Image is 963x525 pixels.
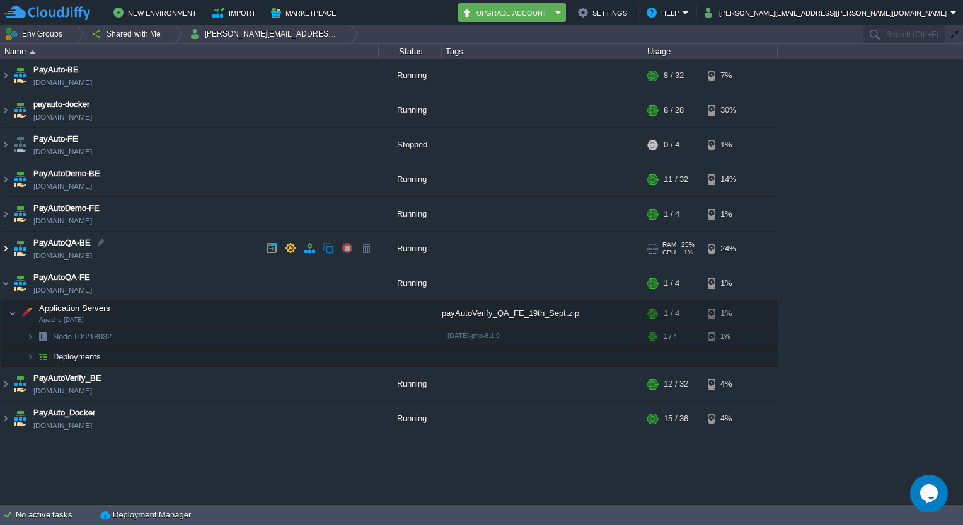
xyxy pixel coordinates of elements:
[33,407,95,419] a: PayAuto_Docker
[100,509,191,521] button: Deployment Manager
[708,197,749,231] div: 1%
[11,266,29,300] img: AMDAwAAAACH5BAEAAAAALAAAAAABAAEAAAICRAEAOw==
[1,162,11,196] img: AMDAwAAAACH5BAEAAAAALAAAAAABAAEAAAICRAEAOw==
[52,351,103,362] a: Deployments
[33,271,90,284] a: PayAutoQA-FE
[53,332,85,341] span: Node ID:
[17,301,35,326] img: AMDAwAAAACH5BAEAAAAALAAAAAABAAEAAAICRAEAOw==
[708,402,749,436] div: 4%
[33,64,79,76] a: PayAuto-BE
[33,167,100,180] a: PayAutoDemo-BE
[33,180,92,193] a: [DOMAIN_NAME]
[664,93,684,127] div: 8 / 28
[1,44,378,59] div: Name
[379,197,442,231] div: Running
[33,215,92,227] a: [DOMAIN_NAME]
[708,367,749,401] div: 4%
[33,237,91,249] a: PayAutoQA-BE
[39,316,84,324] span: Apache [DATE]
[38,303,112,313] a: Application ServersApache [DATE]
[33,133,78,145] a: PayAuto-FE
[379,162,442,196] div: Running
[4,5,90,21] img: CloudJiffy
[16,505,95,525] div: No active tasks
[113,5,200,20] button: New Environment
[664,402,688,436] div: 15 / 36
[4,25,67,43] button: Env Groups
[190,25,341,43] button: [PERSON_NAME][EMAIL_ADDRESS][PERSON_NAME][DOMAIN_NAME]
[379,232,442,266] div: Running
[379,402,442,436] div: Running
[662,249,676,256] span: CPU
[462,5,551,20] button: Upgrade Account
[9,301,16,326] img: AMDAwAAAACH5BAEAAAAALAAAAAABAAEAAAICRAEAOw==
[11,59,29,93] img: AMDAwAAAACH5BAEAAAAALAAAAAABAAEAAAICRAEAOw==
[442,44,643,59] div: Tags
[664,266,679,300] div: 1 / 4
[664,367,688,401] div: 12 / 32
[33,249,92,262] a: [DOMAIN_NAME]
[664,197,679,231] div: 1 / 4
[11,128,29,162] img: AMDAwAAAACH5BAEAAAAALAAAAAABAAEAAAICRAEAOw==
[708,93,749,127] div: 30%
[379,367,442,401] div: Running
[38,303,112,313] span: Application Servers
[30,50,35,54] img: AMDAwAAAACH5BAEAAAAALAAAAAABAAEAAAICRAEAOw==
[33,385,92,397] span: [DOMAIN_NAME]
[11,197,29,231] img: AMDAwAAAACH5BAEAAAAALAAAAAABAAEAAAICRAEAOw==
[708,232,749,266] div: 24%
[664,162,688,196] div: 11 / 32
[708,128,749,162] div: 1%
[1,59,11,93] img: AMDAwAAAACH5BAEAAAAALAAAAAABAAEAAAICRAEAOw==
[662,241,676,249] span: RAM
[1,402,11,436] img: AMDAwAAAACH5BAEAAAAALAAAAAABAAEAAAICRAEAOw==
[708,59,749,93] div: 7%
[379,266,442,300] div: Running
[1,367,11,401] img: AMDAwAAAACH5BAEAAAAALAAAAAABAAEAAAICRAEAOw==
[33,202,100,215] a: PayAutoDemo-FE
[379,93,442,127] div: Running
[578,5,631,20] button: Settings
[33,372,101,385] span: PayAutoVerify_BE
[708,266,749,300] div: 1%
[271,5,340,20] button: Marketplace
[33,284,92,296] a: [DOMAIN_NAME]
[647,5,683,20] button: Help
[1,266,11,300] img: AMDAwAAAACH5BAEAAAAALAAAAAABAAEAAAICRAEAOw==
[644,44,777,59] div: Usage
[1,197,11,231] img: AMDAwAAAACH5BAEAAAAALAAAAAABAAEAAAICRAEAOw==
[11,402,29,436] img: AMDAwAAAACH5BAEAAAAALAAAAAABAAEAAAICRAEAOw==
[379,59,442,93] div: Running
[1,128,11,162] img: AMDAwAAAACH5BAEAAAAALAAAAAABAAEAAAICRAEAOw==
[910,475,950,512] iframe: chat widget
[26,327,34,346] img: AMDAwAAAACH5BAEAAAAALAAAAAABAAEAAAICRAEAOw==
[681,241,695,249] span: 25%
[33,419,92,432] a: [DOMAIN_NAME]
[33,145,92,158] a: [DOMAIN_NAME]
[705,5,950,20] button: [PERSON_NAME][EMAIL_ADDRESS][PERSON_NAME][DOMAIN_NAME]
[34,347,52,366] img: AMDAwAAAACH5BAEAAAAALAAAAAABAAEAAAICRAEAOw==
[1,232,11,266] img: AMDAwAAAACH5BAEAAAAALAAAAAABAAEAAAICRAEAOw==
[379,44,441,59] div: Status
[447,332,500,339] span: [DATE]-php-8.1.9
[52,331,113,342] a: Node ID:218032
[442,301,643,326] div: payAutoVerify_QA_FE_19th_Sept.zip
[11,232,29,266] img: AMDAwAAAACH5BAEAAAAALAAAAAABAAEAAAICRAEAOw==
[379,128,442,162] div: Stopped
[11,367,29,401] img: AMDAwAAAACH5BAEAAAAALAAAAAABAAEAAAICRAEAOw==
[33,98,89,111] a: payauto-docker
[212,5,260,20] button: Import
[11,93,29,127] img: AMDAwAAAACH5BAEAAAAALAAAAAABAAEAAAICRAEAOw==
[33,111,92,123] a: [DOMAIN_NAME]
[33,76,92,89] a: [DOMAIN_NAME]
[708,327,749,346] div: 1%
